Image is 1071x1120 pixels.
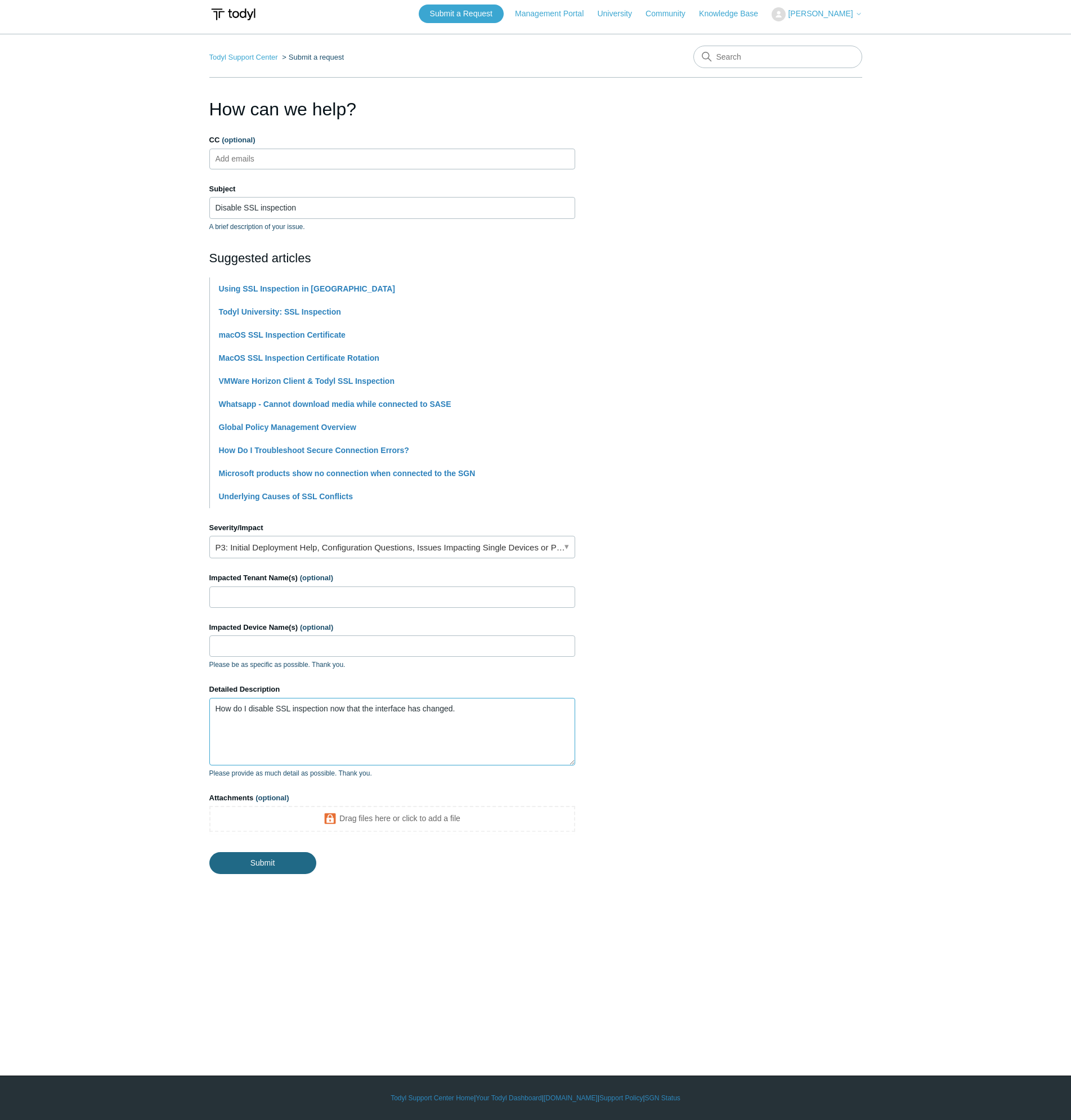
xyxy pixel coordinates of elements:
input: Add emails [211,150,278,167]
label: Detailed Description [209,684,575,695]
input: Submit [209,852,316,873]
input: Search [693,46,862,68]
label: CC [209,135,575,146]
a: Support Policy [599,1093,643,1103]
a: Underlying Causes of SSL Conflicts [219,492,353,501]
a: How Do I Troubleshoot Secure Connection Errors? [219,446,409,455]
a: P3: Initial Deployment Help, Configuration Questions, Issues Impacting Single Devices or Past Out... [209,536,575,558]
a: Community [646,8,697,20]
img: Todyl Support Center Help Center home page [209,4,257,25]
a: Submit a Request [419,5,504,23]
div: | | | | [209,1093,862,1103]
label: Severity/Impact [209,522,575,534]
a: Todyl Support Center [209,53,278,61]
a: MacOS SSL Inspection Certificate Rotation [219,353,379,362]
h2: Suggested articles [209,249,575,267]
li: Submit a request [280,53,344,61]
a: Using SSL Inspection in [GEOGRAPHIC_DATA] [219,284,395,293]
span: (optional) [300,623,333,631]
a: Your Todyl Dashboard [476,1093,541,1103]
a: SGN Status [645,1093,680,1103]
a: University [597,8,643,20]
span: (optional) [222,136,255,144]
a: [DOMAIN_NAME] [544,1093,598,1103]
a: Global Policy Management Overview [219,423,356,432]
a: Knowledge Base [699,8,769,20]
label: Impacted Tenant Name(s) [209,572,575,584]
a: Todyl Support Center Home [391,1093,474,1103]
a: Todyl University: SSL Inspection [219,307,341,316]
h1: How can we help? [209,96,575,123]
a: Management Portal [515,8,595,20]
a: Microsoft products show no connection when connected to the SGN [219,469,476,478]
p: A brief description of your issue. [209,222,575,232]
a: Whatsapp - Cannot download media while connected to SASE [219,400,451,409]
span: (optional) [300,574,333,582]
p: Please provide as much detail as possible. Thank you. [209,768,575,778]
label: Attachments [209,792,575,804]
a: VMWare Horizon Client & Todyl SSL Inspection [219,377,395,386]
p: Please be as specific as possible. Thank you. [209,660,575,670]
a: macOS SSL Inspection Certificate [219,330,346,339]
span: (optional) [256,794,289,802]
button: [PERSON_NAME] [772,7,862,21]
li: Todyl Support Center [209,53,280,61]
span: [PERSON_NAME] [788,9,853,18]
label: Impacted Device Name(s) [209,622,575,633]
label: Subject [209,183,575,195]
